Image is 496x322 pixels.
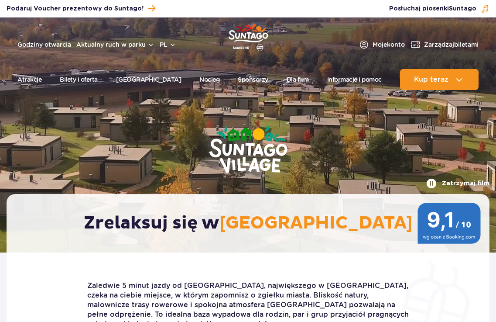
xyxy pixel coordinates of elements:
[417,203,481,244] img: 9,1/10 wg ocen z Booking.com
[400,69,479,90] button: Kup teraz
[60,69,98,90] a: Bilety i oferta
[219,212,413,234] span: [GEOGRAPHIC_DATA]
[426,178,489,189] button: Zatrzymaj film
[199,69,219,90] a: Nocleg
[389,4,489,13] button: Posłuchaj piosenkiSuntago
[449,6,476,12] span: Suntago
[7,3,155,14] a: Podaruj Voucher prezentowy do Suntago!
[17,40,71,49] a: Godziny otwarcia
[228,22,268,50] a: Park of Poland
[116,69,181,90] a: [GEOGRAPHIC_DATA]
[17,69,41,90] a: Atrakcje
[7,4,144,13] span: Podaruj Voucher prezentowy do Suntago!
[84,212,419,234] h2: Zrelaksuj się w
[359,39,405,50] a: Mojekonto
[287,69,309,90] a: Dla firm
[76,41,154,48] button: Aktualny ruch w parku
[174,92,322,209] img: Suntago Village
[160,40,176,49] button: pl
[424,40,479,49] span: Zarządzaj biletami
[414,76,448,83] span: Kup teraz
[410,39,479,50] a: Zarządzajbiletami
[373,40,405,49] span: Moje konto
[389,4,476,13] span: Posłuchaj piosenki
[238,69,268,90] a: Sponsorzy
[327,69,382,90] a: Informacje i pomoc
